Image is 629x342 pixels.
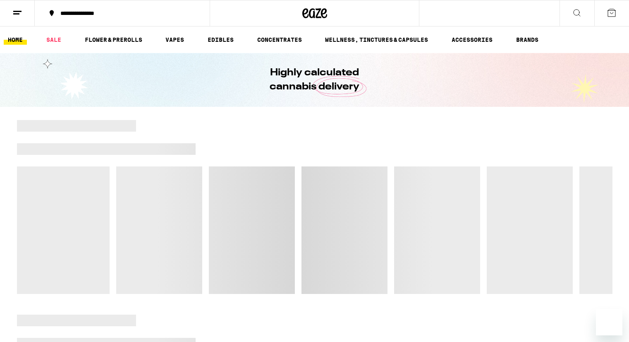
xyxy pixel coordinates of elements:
[447,35,497,45] a: ACCESSORIES
[596,309,622,335] iframe: Button to launch messaging window
[512,35,543,45] a: BRANDS
[161,35,188,45] a: VAPES
[321,35,432,45] a: WELLNESS, TINCTURES & CAPSULES
[42,35,65,45] a: SALE
[253,35,306,45] a: CONCENTRATES
[203,35,238,45] a: EDIBLES
[246,66,383,94] h1: Highly calculated cannabis delivery
[4,35,27,45] a: HOME
[81,35,146,45] a: FLOWER & PREROLLS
